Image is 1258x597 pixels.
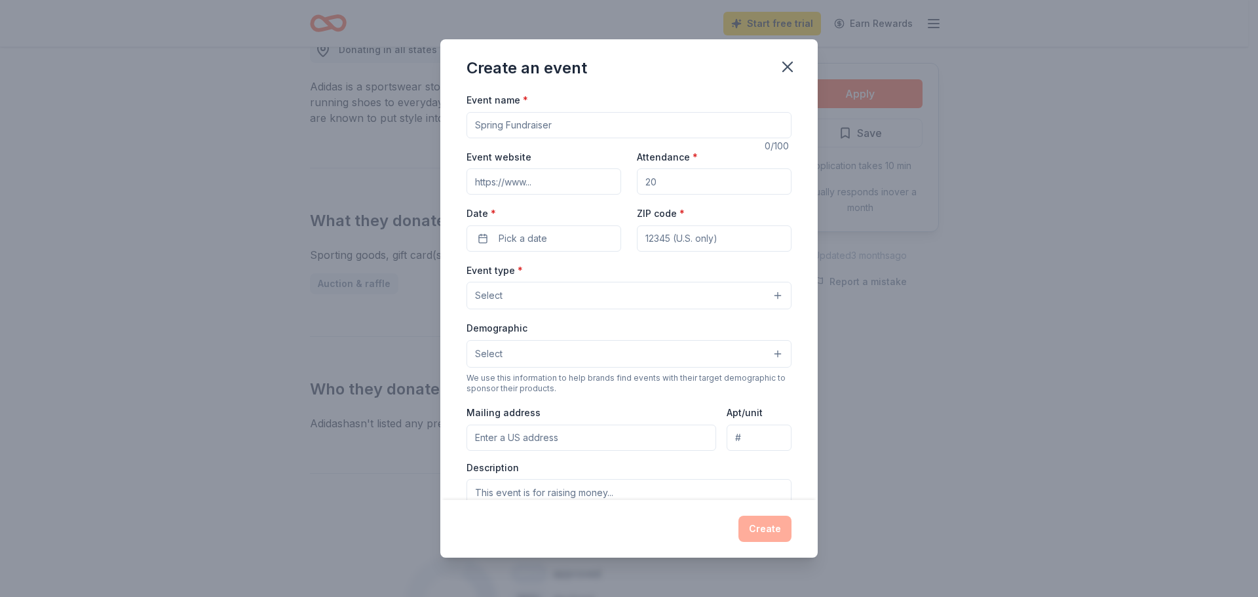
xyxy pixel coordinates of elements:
label: Event type [467,264,523,277]
label: Date [467,207,621,220]
label: Event website [467,151,531,164]
button: Pick a date [467,225,621,252]
span: Select [475,288,503,303]
label: Apt/unit [727,406,763,419]
input: 12345 (U.S. only) [637,225,791,252]
input: # [727,425,791,451]
input: 20 [637,168,791,195]
div: 0 /100 [765,138,791,154]
div: Create an event [467,58,587,79]
span: Select [475,346,503,362]
label: Mailing address [467,406,541,419]
label: Description [467,461,519,474]
button: Select [467,282,791,309]
input: Enter a US address [467,425,716,451]
label: ZIP code [637,207,685,220]
label: Demographic [467,322,527,335]
input: Spring Fundraiser [467,112,791,138]
span: Pick a date [499,231,547,246]
label: Event name [467,94,528,107]
button: Select [467,340,791,368]
input: https://www... [467,168,621,195]
div: We use this information to help brands find events with their target demographic to sponsor their... [467,373,791,394]
label: Attendance [637,151,698,164]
